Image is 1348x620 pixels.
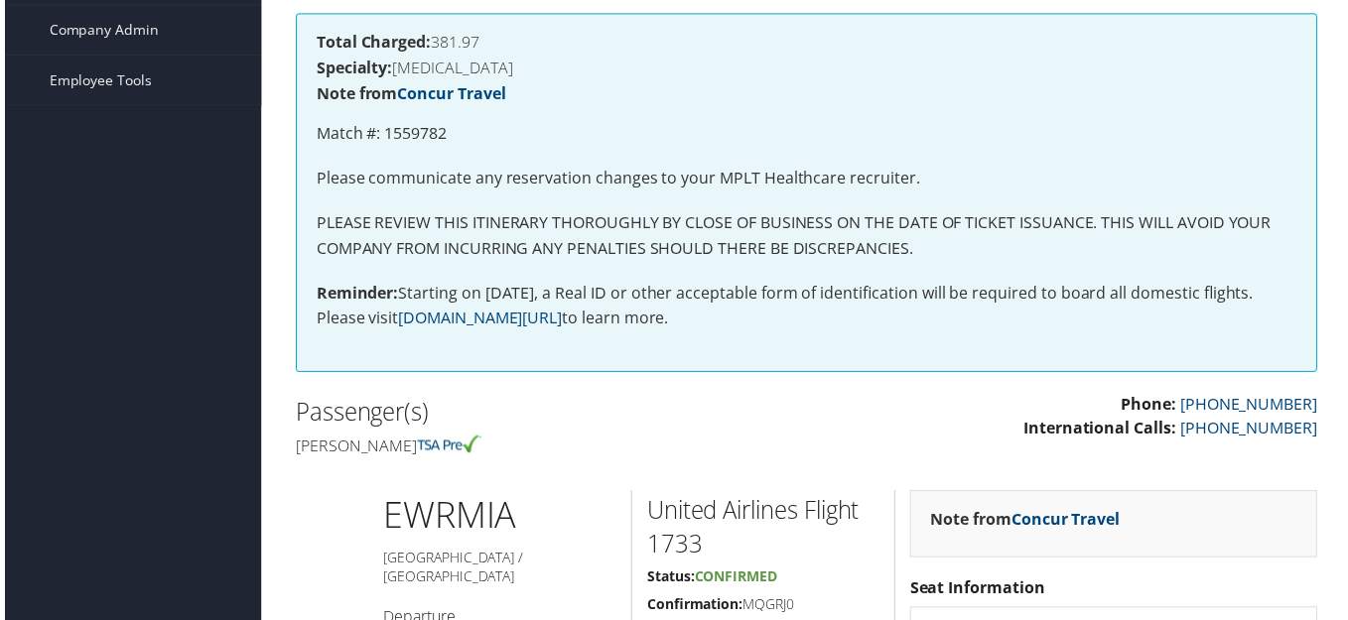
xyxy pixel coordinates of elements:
[646,496,880,562] h2: United Airlines Flight 1733
[45,56,148,105] span: Employee Tools
[45,5,155,55] span: Company Admin
[415,437,479,455] img: tsa-precheck.png
[293,397,792,431] h2: Passenger(s)
[1183,420,1321,441] a: [PHONE_NUMBER]
[314,284,396,306] strong: Reminder:
[395,82,504,104] a: Concur Travel
[396,309,561,330] a: [DOMAIN_NAME][URL]
[1124,395,1179,417] strong: Phone:
[314,31,429,53] strong: Total Charged:
[1025,420,1179,441] strong: International Calls:
[314,211,1300,262] p: PLEASE REVIEW THIS ITINERARY THOROUGHLY BY CLOSE OF BUSINESS ON THE DATE OF TICKET ISSUANCE. THIS...
[381,551,616,589] h5: [GEOGRAPHIC_DATA] / [GEOGRAPHIC_DATA]
[646,598,880,618] h5: MQGRJ0
[932,511,1123,533] strong: Note from
[314,283,1300,333] p: Starting on [DATE], a Real ID or other acceptable form of identification will be required to boar...
[646,598,742,617] strong: Confirmation:
[314,82,504,104] strong: Note from
[314,167,1300,192] p: Please communicate any reservation changes to your MPLT Healthcare recruiter.
[911,580,1047,602] strong: Seat Information
[293,437,792,459] h4: [PERSON_NAME]
[314,34,1300,50] h4: 381.97
[381,493,616,543] h1: EWR MIA
[646,570,694,589] strong: Status:
[1013,511,1123,533] a: Concur Travel
[314,121,1300,147] p: Match #: 1559782
[1183,395,1321,417] a: [PHONE_NUMBER]
[314,57,390,78] strong: Specialty:
[314,60,1300,75] h4: [MEDICAL_DATA]
[694,570,777,589] span: Confirmed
